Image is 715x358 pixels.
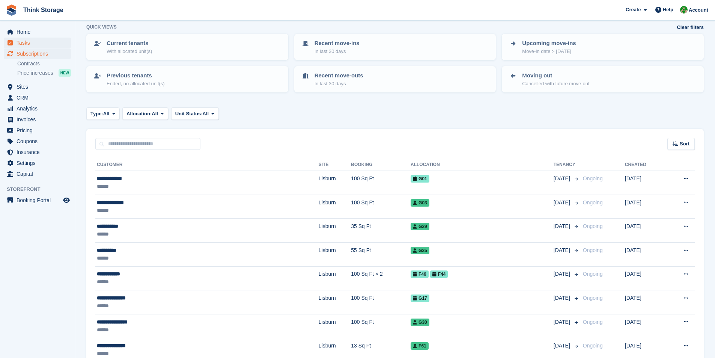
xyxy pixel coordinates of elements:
img: stora-icon-8386f47178a22dfd0bd8f6a31ec36ba5ce8667c1dd55bd0f319d3a0aa187defe.svg [6,5,17,16]
span: Ongoing [583,295,603,301]
a: menu [4,195,71,205]
p: Moving out [522,71,589,80]
td: [DATE] [625,266,665,290]
td: [DATE] [625,290,665,314]
span: Invoices [17,114,62,125]
span: G29 [411,223,429,230]
h6: Quick views [86,24,117,30]
td: Lisburn [319,242,351,266]
th: Booking [351,159,411,171]
p: With allocated unit(s) [107,48,152,55]
td: 100 Sq Ft [351,290,411,314]
span: Booking Portal [17,195,62,205]
td: Lisburn [319,266,351,290]
span: Ongoing [583,343,603,349]
p: Previous tenants [107,71,165,80]
span: Settings [17,158,62,168]
a: menu [4,38,71,48]
td: [DATE] [625,242,665,266]
a: Clear filters [677,24,704,31]
span: Pricing [17,125,62,136]
span: Unit Status: [175,110,203,118]
a: menu [4,125,71,136]
p: Current tenants [107,39,152,48]
span: G17 [411,295,429,302]
span: Account [689,6,708,14]
td: Lisburn [319,290,351,314]
p: In last 30 days [315,48,360,55]
td: Lisburn [319,195,351,219]
td: Lisburn [319,219,351,243]
a: Contracts [17,60,71,67]
span: Subscriptions [17,48,62,59]
div: NEW [59,69,71,77]
th: Site [319,159,351,171]
span: F46 [411,270,429,278]
span: CRM [17,92,62,103]
a: menu [4,48,71,59]
span: G03 [411,199,429,207]
span: Capital [17,169,62,179]
span: Home [17,27,62,37]
td: Lisburn [319,314,351,338]
span: Type: [90,110,103,118]
p: Ended, no allocated unit(s) [107,80,165,88]
img: Sarah Mackie [680,6,688,14]
a: Recent move-outs In last 30 days [295,67,495,92]
span: Storefront [7,186,75,193]
span: F61 [411,342,429,350]
span: Ongoing [583,319,603,325]
a: menu [4,136,71,147]
td: [DATE] [625,195,665,219]
span: [DATE] [554,175,572,183]
a: menu [4,103,71,114]
td: [DATE] [625,314,665,338]
span: F44 [430,270,448,278]
p: Cancelled with future move-out [522,80,589,88]
a: menu [4,82,71,92]
a: Upcoming move-ins Move-in date > [DATE] [503,35,703,59]
span: Sites [17,82,62,92]
a: menu [4,158,71,168]
button: Allocation: All [122,107,168,120]
a: Previous tenants Ended, no allocated unit(s) [87,67,288,92]
td: 100 Sq Ft [351,195,411,219]
td: 35 Sq Ft [351,219,411,243]
td: 55 Sq Ft [351,242,411,266]
button: Unit Status: All [171,107,219,120]
span: Create [626,6,641,14]
p: Recent move-outs [315,71,363,80]
span: [DATE] [554,318,572,326]
span: All [203,110,209,118]
p: Upcoming move-ins [522,39,576,48]
span: Ongoing [583,271,603,277]
td: 100 Sq Ft [351,314,411,338]
span: Allocation: [126,110,152,118]
th: Customer [95,159,319,171]
td: 100 Sq Ft [351,171,411,195]
span: Ongoing [583,175,603,181]
a: menu [4,169,71,179]
td: Lisburn [319,171,351,195]
a: menu [4,114,71,125]
th: Created [625,159,665,171]
span: G30 [411,319,429,326]
button: Type: All [86,107,119,120]
p: In last 30 days [315,80,363,88]
td: [DATE] [625,171,665,195]
span: Coupons [17,136,62,147]
a: Preview store [62,196,71,205]
a: menu [4,92,71,103]
span: [DATE] [554,270,572,278]
th: Tenancy [554,159,580,171]
a: menu [4,147,71,157]
span: Sort [680,140,689,148]
span: G01 [411,175,429,183]
span: Ongoing [583,223,603,229]
span: Price increases [17,69,53,77]
span: [DATE] [554,222,572,230]
span: Tasks [17,38,62,48]
span: Ongoing [583,199,603,205]
a: Price increases NEW [17,69,71,77]
span: [DATE] [554,199,572,207]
